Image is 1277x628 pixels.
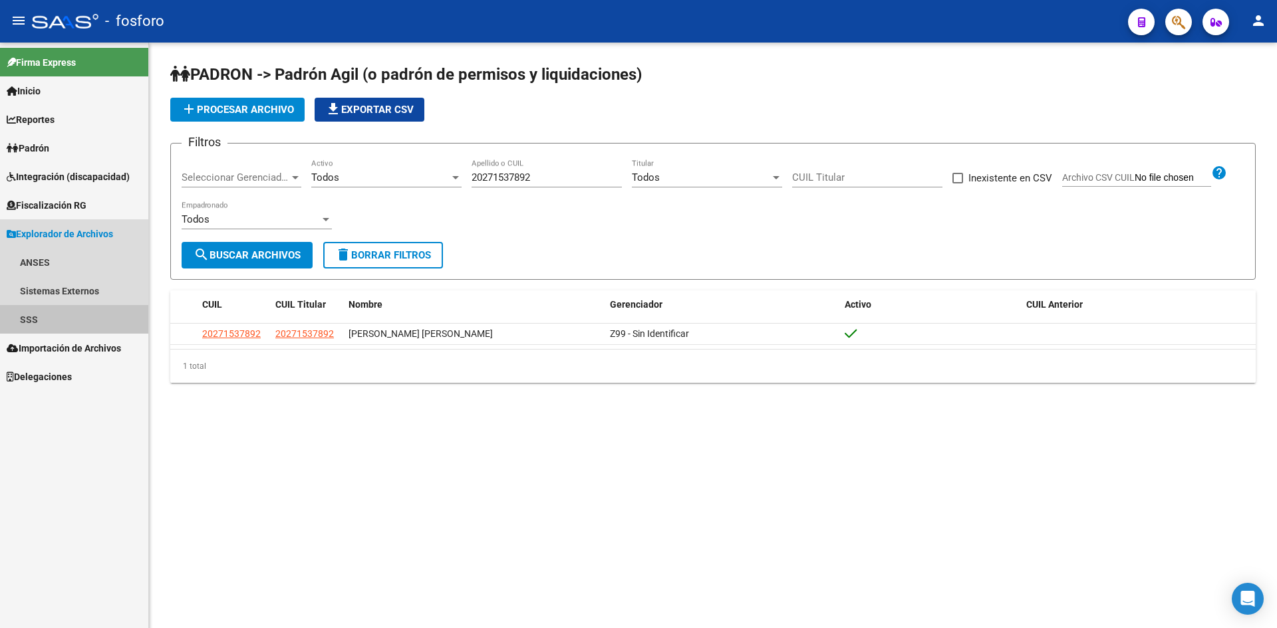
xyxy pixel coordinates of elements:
[349,328,493,339] span: [PERSON_NAME] [PERSON_NAME]
[170,98,305,122] button: Procesar archivo
[610,299,662,310] span: Gerenciador
[182,171,289,183] span: Seleccionar Gerenciador
[7,55,76,70] span: Firma Express
[7,169,130,184] span: Integración (discapacidad)
[182,133,227,152] h3: Filtros
[315,98,424,122] button: Exportar CSV
[194,247,210,262] mat-icon: search
[7,141,49,156] span: Padrón
[7,84,41,98] span: Inicio
[1232,583,1264,615] div: Open Intercom Messenger
[632,171,660,183] span: Todos
[275,328,334,339] span: 20271537892
[323,242,443,268] button: Borrar Filtros
[7,369,72,384] span: Delegaciones
[1211,165,1227,181] mat-icon: help
[202,299,222,310] span: CUIL
[197,290,270,319] datatable-header-cell: CUIL
[1250,13,1266,29] mat-icon: person
[202,328,261,339] span: 20271537892
[182,213,210,225] span: Todos
[105,7,164,36] span: - fosforo
[968,170,1052,186] span: Inexistente en CSV
[270,290,343,319] datatable-header-cell: CUIL Titular
[7,227,113,241] span: Explorador de Archivos
[610,328,689,339] span: Z99 - Sin Identificar
[194,249,301,261] span: Buscar Archivos
[335,249,431,261] span: Borrar Filtros
[1021,290,1256,319] datatable-header-cell: CUIL Anterior
[7,341,121,356] span: Importación de Archivos
[1062,172,1135,183] span: Archivo CSV CUIL
[7,112,55,127] span: Reportes
[605,290,839,319] datatable-header-cell: Gerenciador
[325,101,341,117] mat-icon: file_download
[1026,299,1083,310] span: CUIL Anterior
[839,290,1021,319] datatable-header-cell: Activo
[7,198,86,213] span: Fiscalización RG
[343,290,605,319] datatable-header-cell: Nombre
[275,299,326,310] span: CUIL Titular
[349,299,382,310] span: Nombre
[311,171,339,183] span: Todos
[181,101,197,117] mat-icon: add
[170,65,642,84] span: PADRON -> Padrón Agil (o padrón de permisos y liquidaciones)
[11,13,27,29] mat-icon: menu
[335,247,351,262] mat-icon: delete
[1135,172,1211,184] input: Archivo CSV CUIL
[325,104,414,116] span: Exportar CSV
[181,104,294,116] span: Procesar archivo
[182,242,313,268] button: Buscar Archivos
[170,350,1256,383] div: 1 total
[845,299,871,310] span: Activo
